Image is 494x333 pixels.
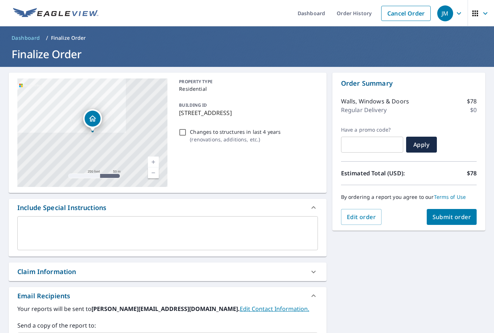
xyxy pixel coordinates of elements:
p: $78 [467,169,477,178]
div: Include Special Instructions [17,203,106,213]
button: Submit order [427,209,477,225]
div: JM [437,5,453,21]
p: Finalize Order [51,34,86,42]
a: Terms of Use [434,193,466,200]
b: [PERSON_NAME][EMAIL_ADDRESS][DOMAIN_NAME]. [91,305,240,313]
label: Send a copy of the report to: [17,321,318,330]
p: $78 [467,97,477,106]
div: Claim Information [17,267,76,277]
label: Have a promo code? [341,127,403,133]
div: Dropped pin, building 1, Residential property, 246 8th St Elyria, OH 44035 [83,109,102,132]
nav: breadcrumb [9,32,485,44]
div: Email Recipients [9,287,327,304]
button: Edit order [341,209,382,225]
p: Estimated Total (USD): [341,169,409,178]
p: [STREET_ADDRESS] [179,108,315,117]
p: By ordering a report you agree to our [341,194,477,200]
li: / [46,34,48,42]
p: PROPERTY TYPE [179,78,315,85]
p: $0 [470,106,477,114]
p: Regular Delivery [341,106,387,114]
div: Email Recipients [17,291,70,301]
div: Claim Information [9,262,327,281]
h1: Finalize Order [9,47,485,61]
p: Order Summary [341,78,477,88]
p: BUILDING ID [179,102,207,108]
a: Current Level 17, Zoom In [148,157,159,167]
a: Cancel Order [381,6,431,21]
span: Submit order [433,213,471,221]
p: Changes to structures in last 4 years [190,128,281,136]
div: Include Special Instructions [9,199,327,216]
p: Residential [179,85,315,93]
span: Dashboard [12,34,40,42]
img: EV Logo [13,8,98,19]
label: Your reports will be sent to [17,304,318,313]
p: ( renovations, additions, etc. ) [190,136,281,143]
a: EditContactInfo [240,305,309,313]
a: Current Level 17, Zoom Out [148,167,159,178]
a: Dashboard [9,32,43,44]
p: Walls, Windows & Doors [341,97,409,106]
span: Apply [412,141,431,149]
button: Apply [406,137,437,153]
span: Edit order [347,213,376,221]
